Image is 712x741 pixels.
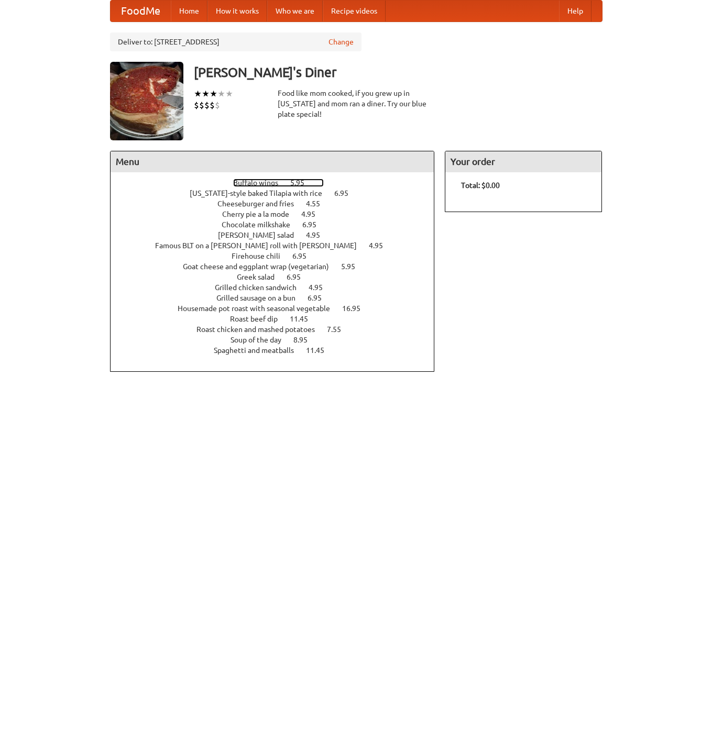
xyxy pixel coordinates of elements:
a: Chocolate milkshake 6.95 [222,220,336,229]
span: Famous BLT on a [PERSON_NAME] roll with [PERSON_NAME] [155,241,367,250]
a: Famous BLT on a [PERSON_NAME] roll with [PERSON_NAME] 4.95 [155,241,402,250]
span: Roast beef dip [230,315,288,323]
li: ★ [210,88,217,99]
span: Soup of the day [231,336,292,344]
a: Roast beef dip 11.45 [230,315,327,323]
span: Cheeseburger and fries [217,200,304,208]
span: Goat cheese and eggplant wrap (vegetarian) [183,262,339,271]
span: Cherry pie a la mode [222,210,300,218]
h4: Menu [111,151,434,172]
div: Deliver to: [STREET_ADDRESS] [110,32,362,51]
span: 6.95 [292,252,317,260]
a: Help [559,1,591,21]
a: Firehouse chili 6.95 [232,252,326,260]
span: 6.95 [334,189,359,197]
span: Grilled sausage on a bun [216,294,306,302]
span: 4.95 [369,241,393,250]
a: Roast chicken and mashed potatoes 7.55 [196,325,360,334]
span: 11.45 [306,346,335,355]
li: $ [194,99,199,111]
h3: [PERSON_NAME]'s Diner [194,62,603,83]
span: 16.95 [342,304,371,313]
span: 5.95 [290,179,315,187]
li: ★ [194,88,202,99]
span: Roast chicken and mashed potatoes [196,325,325,334]
span: Buffalo wings [233,179,289,187]
img: angular.jpg [110,62,183,140]
li: $ [204,99,210,111]
span: Chocolate milkshake [222,220,301,229]
span: [US_STATE]-style baked Tilapia with rice [190,189,333,197]
b: Total: $0.00 [461,181,500,190]
span: [PERSON_NAME] salad [218,231,304,239]
a: Cherry pie a la mode 4.95 [222,210,335,218]
a: Home [171,1,207,21]
a: Who we are [267,1,323,21]
span: 4.55 [306,200,331,208]
li: $ [210,99,215,111]
a: Recipe videos [323,1,386,21]
span: 11.45 [290,315,319,323]
a: FoodMe [111,1,171,21]
a: Change [328,37,354,47]
a: Grilled chicken sandwich 4.95 [215,283,342,292]
span: Spaghetti and meatballs [214,346,304,355]
span: 5.95 [341,262,366,271]
span: Greek salad [237,273,285,281]
a: Cheeseburger and fries 4.55 [217,200,339,208]
span: 6.95 [287,273,311,281]
span: 6.95 [308,294,332,302]
a: [PERSON_NAME] salad 4.95 [218,231,339,239]
a: Goat cheese and eggplant wrap (vegetarian) 5.95 [183,262,375,271]
a: How it works [207,1,267,21]
span: Grilled chicken sandwich [215,283,307,292]
span: Housemade pot roast with seasonal vegetable [178,304,341,313]
li: $ [215,99,220,111]
div: Food like mom cooked, if you grew up in [US_STATE] and mom ran a diner. Try our blue plate special! [278,88,435,119]
span: 8.95 [293,336,318,344]
a: Soup of the day 8.95 [231,336,327,344]
h4: Your order [445,151,601,172]
a: Buffalo wings 5.95 [233,179,324,187]
a: [US_STATE]-style baked Tilapia with rice 6.95 [190,189,368,197]
span: 4.95 [301,210,326,218]
span: 4.95 [306,231,331,239]
li: ★ [202,88,210,99]
li: ★ [217,88,225,99]
li: ★ [225,88,233,99]
span: 4.95 [309,283,333,292]
a: Housemade pot roast with seasonal vegetable 16.95 [178,304,380,313]
span: 7.55 [327,325,352,334]
a: Grilled sausage on a bun 6.95 [216,294,341,302]
a: Greek salad 6.95 [237,273,320,281]
li: $ [199,99,204,111]
span: Firehouse chili [232,252,291,260]
a: Spaghetti and meatballs 11.45 [214,346,344,355]
span: 6.95 [302,220,327,229]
